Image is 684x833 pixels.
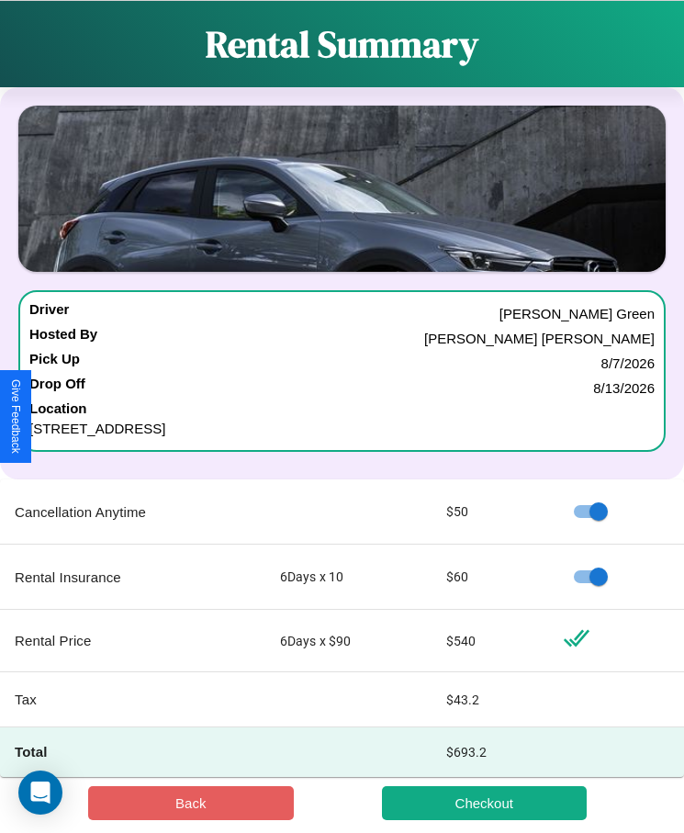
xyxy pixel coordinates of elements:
td: 6 Days x 10 [265,545,432,610]
td: $ 540 [432,610,548,672]
h4: Location [29,400,655,416]
h4: Driver [29,301,69,326]
div: Give Feedback [9,379,22,454]
p: Cancellation Anytime [15,500,251,524]
td: $ 60 [432,545,548,610]
h4: Hosted By [29,326,97,351]
p: [PERSON_NAME] [PERSON_NAME] [424,326,655,351]
p: 8 / 13 / 2026 [593,376,655,400]
h4: Total [15,742,251,761]
h4: Drop Off [29,376,85,400]
p: 8 / 7 / 2026 [601,351,655,376]
p: Rental Price [15,628,251,653]
div: Open Intercom Messenger [18,771,62,815]
p: [PERSON_NAME] Green [499,301,655,326]
td: $ 693.2 [432,727,548,777]
td: 6 Days x $ 90 [265,610,432,672]
td: $ 43.2 [432,672,548,727]
td: $ 50 [432,479,548,545]
h4: Pick Up [29,351,80,376]
p: Tax [15,687,251,712]
p: [STREET_ADDRESS] [29,416,655,441]
button: Back [88,786,294,820]
h1: Rental Summary [206,19,478,69]
button: Checkout [382,786,588,820]
p: Rental Insurance [15,565,251,590]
